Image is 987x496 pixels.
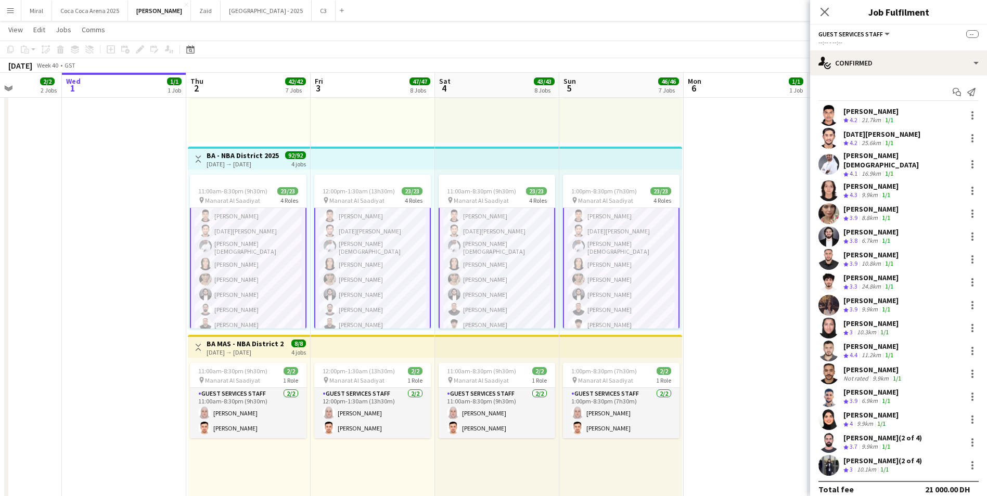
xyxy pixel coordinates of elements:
span: 1/1 [789,77,803,85]
app-card-role: Guest Services Staff15/1512:00pm-1:30am (13h30m)[PERSON_NAME][DATE][PERSON_NAME][PERSON_NAME][DEM... [314,190,431,441]
span: Manarat Al Saadiyat [454,376,509,384]
button: Coca Coca Arena 2025 [52,1,128,21]
app-skills-label: 1/1 [885,282,893,290]
span: Manarat Al Saadiyat [454,197,509,204]
span: 46/46 [658,77,679,85]
div: [PERSON_NAME] [843,227,899,237]
button: Zaid [191,1,221,21]
div: 9.9km [860,191,880,200]
span: 2/2 [657,367,671,375]
div: 21 000.00 DH [925,484,970,494]
span: 3 [313,82,323,94]
div: 11.2km [860,351,883,360]
div: [PERSON_NAME] [843,387,899,397]
div: [PERSON_NAME] (2 of 4) [843,433,922,442]
app-card-role: Guest Services Staff2/211:00am-8:30pm (9h30m)[PERSON_NAME][PERSON_NAME] [190,388,306,438]
span: 4 Roles [405,197,422,204]
div: 9.9km [855,420,875,428]
span: 4 [850,420,853,427]
span: 3.9 [850,259,857,267]
span: Manarat Al Saadiyat [578,197,633,204]
button: Guest Services Staff [818,30,891,38]
app-skills-label: 1/1 [882,442,890,450]
div: 7 Jobs [286,86,305,94]
app-card-role: Guest Services Staff15/151:00pm-8:30pm (7h30m)[PERSON_NAME][DATE][PERSON_NAME][PERSON_NAME][DEMOG... [563,190,680,441]
div: [PERSON_NAME][DEMOGRAPHIC_DATA] [843,151,962,169]
app-job-card: 11:00am-8:30pm (9h30m)2/2 Manarat Al Saadiyat1 RoleGuest Services Staff2/211:00am-8:30pm (9h30m)[... [439,363,555,438]
span: 1 Role [407,376,422,384]
a: View [4,23,27,36]
div: 10.1km [855,465,878,474]
app-skills-label: 1/1 [880,465,889,473]
app-skills-label: 1/1 [882,237,890,244]
span: View [8,25,23,34]
div: 8 Jobs [410,86,430,94]
div: 11:00am-8:30pm (9h30m)23/23 Manarat Al Saadiyat4 Roles![DEMOGRAPHIC_DATA][PERSON_NAME] [PERSON_NA... [190,175,306,329]
app-card-role: Guest Services Staff15/1511:00am-8:30pm (9h30m)[PERSON_NAME][DATE][PERSON_NAME][PERSON_NAME][DEMO... [439,190,555,441]
span: 4.2 [850,116,857,124]
span: 4 Roles [280,197,298,204]
div: --:-- - --:-- [818,38,979,46]
span: 12:00pm-1:30am (13h30m) (Sat) [323,367,408,375]
div: 8.8km [860,214,880,223]
app-card-role: Guest Services Staff2/21:00pm-8:30pm (7h30m)[PERSON_NAME][PERSON_NAME] [563,388,680,438]
span: 11:00am-8:30pm (9h30m) [198,367,267,375]
span: Manarat Al Saadiyat [205,197,260,204]
span: 3 [850,465,853,473]
div: Not rated [843,374,870,382]
div: [PERSON_NAME] [843,273,899,282]
app-card-role: Guest Services Staff2/211:00am-8:30pm (9h30m)[PERSON_NAME][PERSON_NAME] [439,388,555,438]
span: 23/23 [277,187,298,195]
div: 1 Job [789,86,803,94]
span: 2/2 [532,367,547,375]
span: 92/92 [285,151,306,159]
span: 3.9 [850,397,857,404]
div: 10.8km [860,259,883,268]
span: 4.1 [850,169,857,177]
span: Comms [82,25,105,34]
span: 4 Roles [529,197,547,204]
span: 2/2 [40,77,55,85]
span: 1:00pm-8:30pm (7h30m) [571,367,637,375]
span: 47/47 [409,77,430,85]
a: Jobs [52,23,75,36]
div: 25.6km [860,139,883,148]
div: 8 Jobs [534,86,554,94]
div: [PERSON_NAME] [843,319,899,328]
div: [PERSON_NAME] (2 of 4) [843,456,922,465]
app-job-card: 11:00am-8:30pm (9h30m)2/2 Manarat Al Saadiyat1 RoleGuest Services Staff2/211:00am-8:30pm (9h30m)[... [190,363,306,438]
app-job-card: 11:00am-8:30pm (9h30m)23/23 Manarat Al Saadiyat4 Roles![DEMOGRAPHIC_DATA][PERSON_NAME] [PERSON_NA... [439,175,555,329]
span: 4.2 [850,139,857,147]
button: [GEOGRAPHIC_DATA] - 2025 [221,1,312,21]
div: [DATE] → [DATE] [207,348,284,356]
span: Sat [439,76,451,86]
button: Miral [21,1,52,21]
span: 8/8 [291,340,306,347]
div: [PERSON_NAME] [843,107,899,116]
span: 12:00pm-1:30am (13h30m) (Sat) [323,187,402,195]
app-job-card: 12:00pm-1:30am (13h30m) (Sat)23/23 Manarat Al Saadiyat4 Roles![DEMOGRAPHIC_DATA][PERSON_NAME] [PE... [314,175,431,329]
div: 6.7km [860,237,880,245]
div: [PERSON_NAME] [843,181,899,191]
app-job-card: 12:00pm-1:30am (13h30m) (Sat)2/2 Manarat Al Saadiyat1 RoleGuest Services Staff2/212:00pm-1:30am (... [314,363,431,438]
span: 3.8 [850,237,857,244]
span: 43/43 [534,77,555,85]
app-job-card: 1:00pm-8:30pm (7h30m)23/23 Manarat Al Saadiyat4 Roles![DEMOGRAPHIC_DATA][PERSON_NAME] [PERSON_NAM... [563,175,680,329]
div: 9.9km [860,305,880,314]
div: [PERSON_NAME] [843,410,899,420]
div: 9.9km [870,374,891,382]
app-skills-label: 1/1 [885,259,893,267]
app-card-role: Guest Services Staff2/212:00pm-1:30am (13h30m)[PERSON_NAME][PERSON_NAME] [314,388,431,438]
app-skills-label: 1/1 [882,214,890,221]
span: 5 [562,82,576,94]
div: 10.3km [855,328,878,337]
div: 4 jobs [291,159,306,168]
app-skills-label: 1/1 [885,169,893,177]
span: 1 Role [656,376,671,384]
span: -- [966,30,979,38]
span: Edit [33,25,45,34]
